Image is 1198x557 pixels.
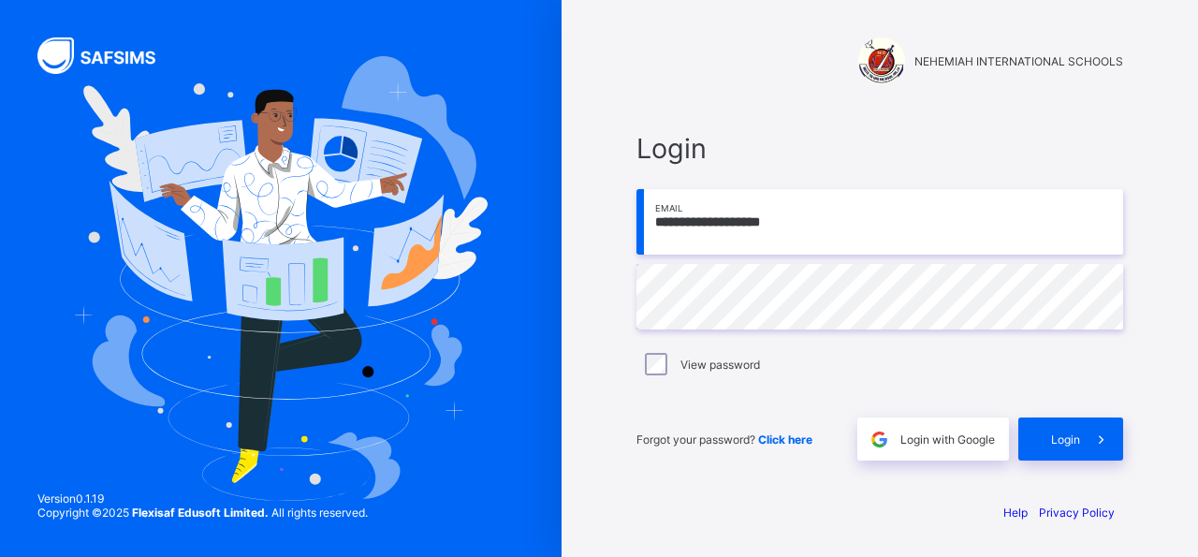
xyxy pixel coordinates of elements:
[1003,506,1028,520] a: Help
[758,432,812,447] a: Click here
[1039,506,1115,520] a: Privacy Policy
[37,506,368,520] span: Copyright © 2025 All rights reserved.
[37,37,178,74] img: SAFSIMS Logo
[914,54,1123,68] span: NEHEMIAH INTERNATIONAL SCHOOLS
[680,358,760,372] label: View password
[869,429,890,450] img: google.396cfc9801f0270233282035f929180a.svg
[636,432,812,447] span: Forgot your password?
[37,491,368,506] span: Version 0.1.19
[900,432,995,447] span: Login with Google
[1051,432,1080,447] span: Login
[74,56,489,502] img: Hero Image
[132,506,269,520] strong: Flexisaf Edusoft Limited.
[636,132,1123,165] span: Login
